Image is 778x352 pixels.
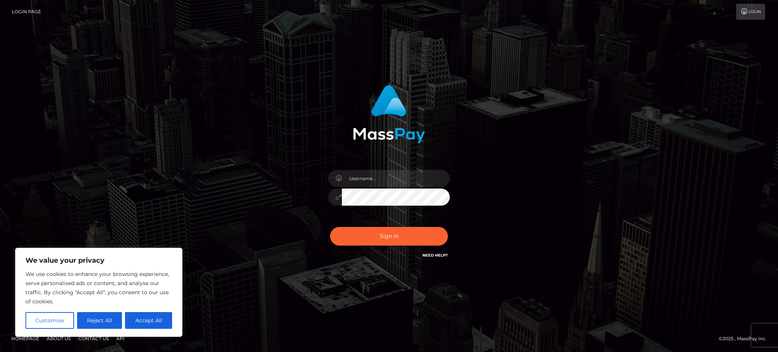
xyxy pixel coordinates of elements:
[75,333,112,344] a: Contact Us
[12,4,41,20] a: Login Page
[719,335,772,343] div: © 2025 , MassPay Inc.
[25,312,74,329] button: Customise
[736,4,765,20] a: Login
[25,256,172,265] p: We value your privacy
[353,85,425,143] img: MassPay Login
[77,312,122,329] button: Reject All
[330,227,448,246] button: Sign in
[8,333,42,344] a: Homepage
[44,333,74,344] a: About Us
[25,270,172,306] p: We use cookies to enhance your browsing experience, serve personalised ads or content, and analys...
[342,170,450,187] input: Username...
[125,312,172,329] button: Accept All
[113,333,128,344] a: API
[422,253,448,258] a: Need Help?
[15,248,182,337] div: We value your privacy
